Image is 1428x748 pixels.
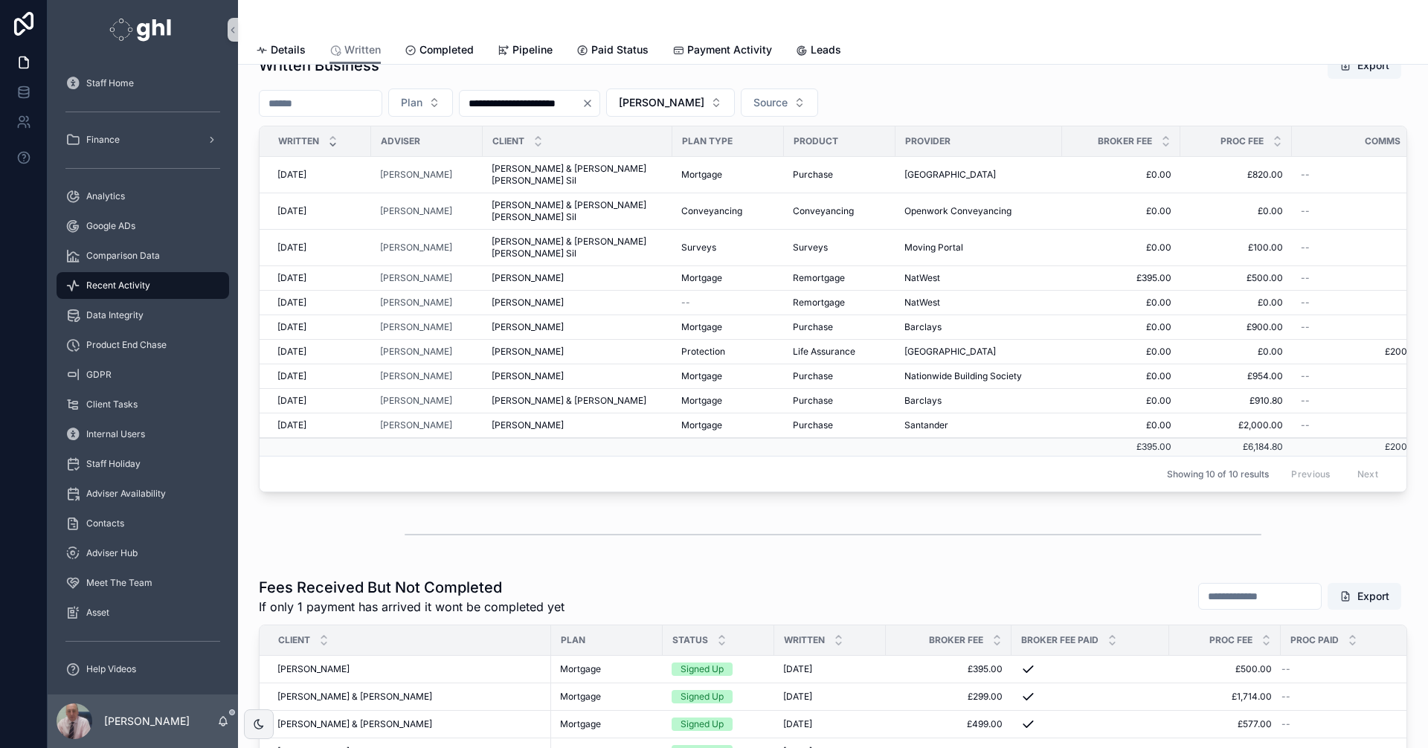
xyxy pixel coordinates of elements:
span: Finance [86,134,120,146]
span: NatWest [904,297,940,309]
a: £395.00 [895,663,1003,675]
span: [DATE] [277,169,306,181]
a: [PERSON_NAME] [492,272,663,284]
span: [DATE] [783,691,812,703]
span: GDPR [86,369,112,381]
a: [PERSON_NAME] [380,395,452,407]
a: Conveyancing [681,205,775,217]
a: [PERSON_NAME] [380,346,452,358]
span: £0.00 [1071,419,1171,431]
button: Select Button [388,88,453,117]
a: -- [1301,419,1420,431]
a: Leads [796,36,841,66]
span: Staff Home [86,77,134,89]
a: [PERSON_NAME] [380,321,452,333]
span: £820.00 [1189,169,1283,181]
span: £500.00 [1178,663,1272,675]
span: £500.00 [1189,272,1283,284]
a: Data Integrity [57,302,229,329]
a: Recent Activity [57,272,229,299]
span: Adviser Availability [86,488,166,500]
span: Payment Activity [687,42,772,57]
span: [DATE] [277,205,306,217]
a: [DATE] [277,419,362,431]
span: -- [1301,169,1310,181]
a: Payment Activity [672,36,772,66]
a: -- [1301,205,1420,217]
span: Plan Type [682,135,733,147]
a: [DATE] [277,346,362,358]
span: -- [1301,395,1310,407]
span: [DATE] [277,419,306,431]
span: Client [492,135,524,147]
a: NatWest [904,272,1053,284]
span: Life Assurance [793,346,855,358]
span: Client Tasks [86,399,138,410]
a: Mortgage [560,663,654,675]
span: [PERSON_NAME] [492,346,564,358]
h1: Written Business [259,55,379,76]
button: Select Button [741,88,818,117]
span: [PERSON_NAME] & [PERSON_NAME] [277,718,432,730]
a: Details [256,36,306,66]
a: £395.00 [1071,272,1171,284]
a: Adviser Hub [57,540,229,567]
a: [PERSON_NAME] & [PERSON_NAME] [PERSON_NAME] Sil [492,199,663,223]
a: Asset [57,599,229,626]
span: -- [1281,718,1290,730]
span: £910.80 [1189,395,1283,407]
span: [GEOGRAPHIC_DATA] [904,346,996,358]
span: Paid Status [591,42,649,57]
a: Signed Up [672,662,765,676]
span: Google ADs [86,220,135,232]
a: -- [1281,691,1415,703]
a: Adviser Availability [57,480,229,507]
span: £2,000.00 [1189,419,1283,431]
button: Export [1328,52,1401,79]
span: [DATE] [277,242,306,254]
a: [PERSON_NAME] [380,205,452,217]
span: Comparison Data [86,250,160,262]
a: [PERSON_NAME] & [PERSON_NAME] [PERSON_NAME] Sil [492,163,663,187]
span: Details [271,42,306,57]
span: -- [1281,691,1290,703]
a: £100.00 [1189,242,1283,254]
a: Mortgage [681,370,775,382]
span: £499.00 [895,718,1003,730]
span: £0.00 [1071,321,1171,333]
a: £0.00 [1189,346,1283,358]
a: £954.00 [1189,370,1283,382]
a: [PERSON_NAME] [380,370,452,382]
a: [DATE] [277,297,362,309]
a: Santander [904,419,1053,431]
span: Conveyancing [793,205,854,217]
a: £0.00 [1071,346,1171,358]
span: -- [1301,321,1310,333]
a: Pipeline [498,36,553,66]
span: Leads [811,42,841,57]
a: Comparison Data [57,242,229,269]
span: [PERSON_NAME] [492,297,564,309]
span: [PERSON_NAME] [380,272,452,284]
span: -- [1301,205,1310,217]
a: [PERSON_NAME] [380,242,452,254]
span: Source [753,95,788,110]
a: [PERSON_NAME] [380,370,474,382]
span: £299.00 [895,691,1003,703]
a: Nationwide Building Society [904,370,1053,382]
a: -- [1301,242,1420,254]
a: Protection [681,346,775,358]
a: -- [1281,663,1415,675]
img: App logo [109,18,176,42]
a: [DATE] [783,718,877,730]
span: Openwork Conveyancing [904,205,1011,217]
span: Plan [401,95,422,110]
a: £200.68 [1301,346,1420,358]
a: Remortgage [793,297,887,309]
